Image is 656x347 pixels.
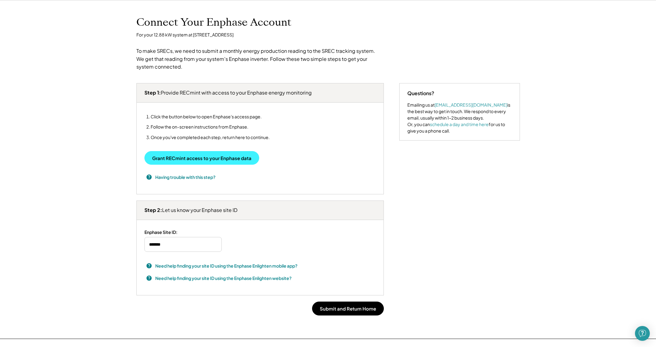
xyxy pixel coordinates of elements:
[144,90,312,96] h3: Provide RECmint with access to your Enphase energy monitoring
[144,207,238,214] h3: Let us know your Enphase site ID
[136,47,378,71] div: To make SRECs, we need to submit a monthly energy production reading to the SREC tracking system....
[151,135,270,140] li: Once you've completed each step, return here to continue.
[635,326,650,341] div: Open Intercom Messenger
[155,275,292,281] div: Need help finding your site ID using the Enphase Enlighten website?
[144,229,178,235] div: Enphase Site ID:
[407,102,512,134] div: Emailing us at is the best way to get in touch. We respond to every email, usually within 1-2 bus...
[430,121,489,127] a: schedule a day and time here
[155,174,216,180] h3: Having trouble with this step?
[155,263,298,269] div: Need help finding your site ID using the Enphase Enlighten mobile app?
[151,124,270,129] li: Follow the on-screen instructions from Enphase.
[144,151,259,165] button: Grant RECmint access to your Enphase data
[407,90,434,97] div: Questions?
[151,114,270,119] li: Click the button below to open Enphase's access page.
[136,32,234,38] div: For your 12.88 kW system at [STREET_ADDRESS]
[144,207,162,213] strong: Step 2:
[136,16,291,29] h1: Connect Your Enphase Account
[312,302,384,315] button: Submit and Return Home
[435,102,507,108] a: [EMAIL_ADDRESS][DOMAIN_NAME]
[144,89,161,96] strong: Step 1:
